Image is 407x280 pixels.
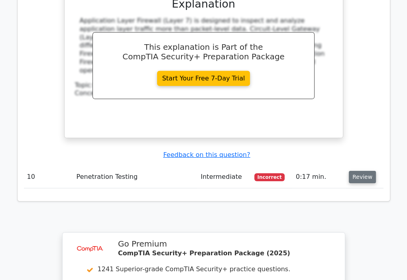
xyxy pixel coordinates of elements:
[157,71,250,86] a: Start Your Free 7-Day Trial
[197,166,251,188] td: Intermediate
[349,171,376,183] button: Review
[75,81,332,90] div: Topic:
[80,17,328,75] div: Application Layer Firewall (Layer 7) is designed to inspect and analyze application layer traffic...
[163,151,250,159] a: Feedback on this question?
[24,166,73,188] td: 10
[293,166,346,188] td: 0:17 min.
[73,166,198,188] td: Penetration Testing
[254,173,285,181] span: Incorrect
[75,89,332,98] div: Concept:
